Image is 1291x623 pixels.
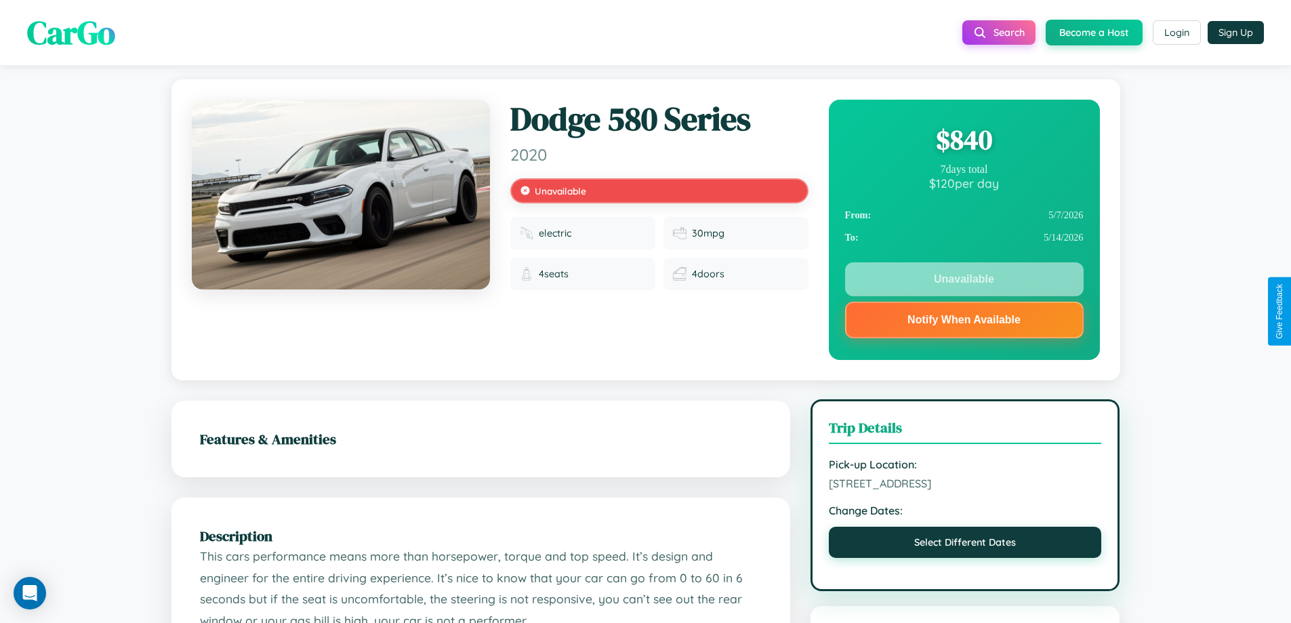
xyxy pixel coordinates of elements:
[200,526,762,546] h2: Description
[993,26,1025,39] span: Search
[845,204,1084,226] div: 5 / 7 / 2026
[845,163,1084,176] div: 7 days total
[845,232,859,243] strong: To:
[845,302,1084,338] button: Notify When Available
[192,100,490,289] img: Dodge 580 Series 2020
[845,121,1084,158] div: $ 840
[520,267,533,281] img: Seats
[829,418,1102,444] h3: Trip Details
[962,20,1036,45] button: Search
[845,226,1084,249] div: 5 / 14 / 2026
[1208,21,1264,44] button: Sign Up
[845,209,872,221] strong: From:
[692,268,724,280] span: 4 doors
[539,268,569,280] span: 4 seats
[539,227,571,239] span: electric
[1046,20,1143,45] button: Become a Host
[27,10,115,55] span: CarGo
[200,429,762,449] h2: Features & Amenities
[510,100,808,139] h1: Dodge 580 Series
[535,185,586,197] span: Unavailable
[1153,20,1201,45] button: Login
[520,226,533,240] img: Fuel type
[829,458,1102,471] strong: Pick-up Location:
[692,227,724,239] span: 30 mpg
[845,262,1084,296] button: Unavailable
[845,176,1084,190] div: $ 120 per day
[829,504,1102,517] strong: Change Dates:
[510,144,808,165] span: 2020
[673,267,687,281] img: Doors
[14,577,46,609] div: Open Intercom Messenger
[829,477,1102,490] span: [STREET_ADDRESS]
[829,527,1102,558] button: Select Different Dates
[1275,284,1284,339] div: Give Feedback
[673,226,687,240] img: Fuel efficiency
